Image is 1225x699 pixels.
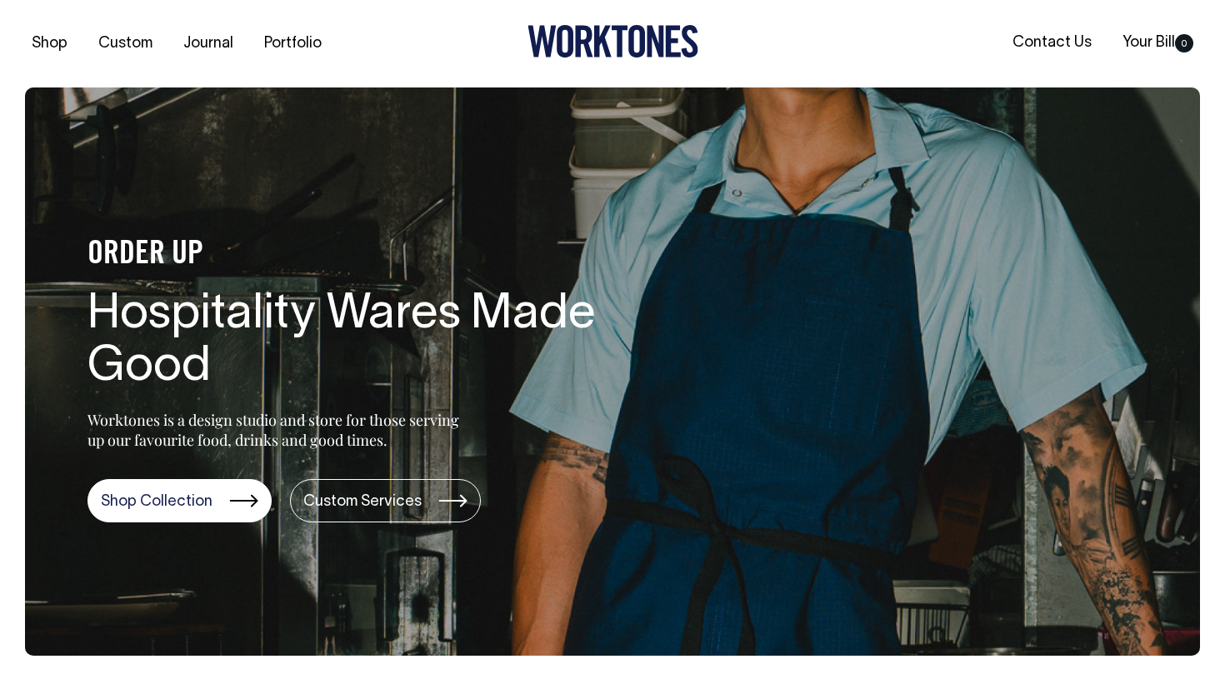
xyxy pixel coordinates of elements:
a: Shop Collection [87,479,272,522]
a: Custom Services [290,479,481,522]
a: Shop [25,30,74,57]
h1: Hospitality Wares Made Good [87,289,621,396]
span: 0 [1175,34,1193,52]
a: Portfolio [257,30,328,57]
a: Journal [177,30,240,57]
p: Worktones is a design studio and store for those serving up our favourite food, drinks and good t... [87,410,467,450]
a: Custom [92,30,159,57]
h4: ORDER UP [87,237,621,272]
a: Contact Us [1006,29,1098,57]
a: Your Bill0 [1116,29,1200,57]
